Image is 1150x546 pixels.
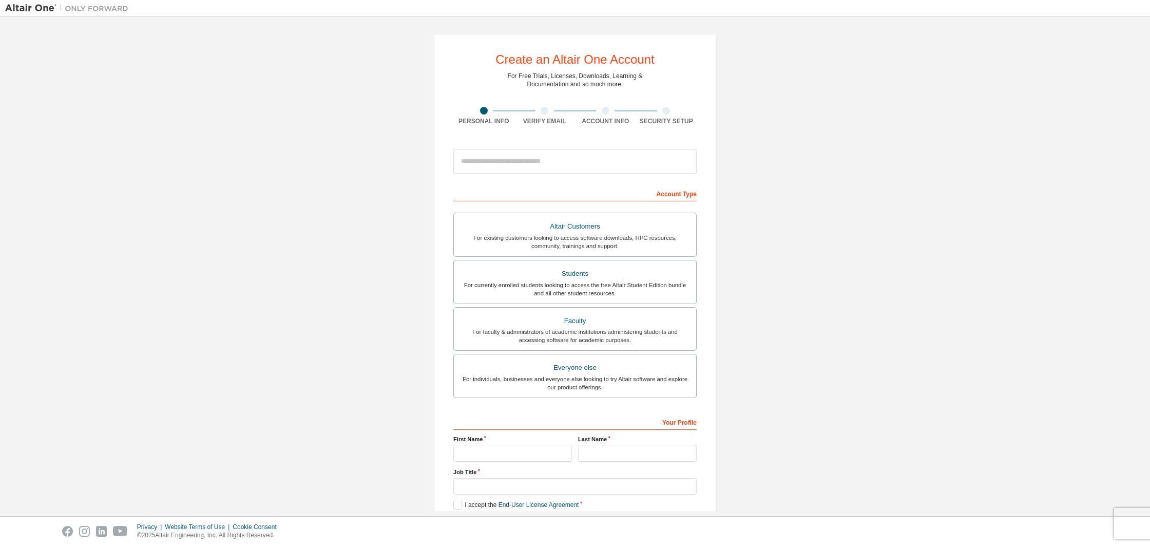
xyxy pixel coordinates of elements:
[453,435,572,443] label: First Name
[453,501,579,510] label: I accept the
[636,117,697,125] div: Security Setup
[5,3,133,13] img: Altair One
[453,468,697,476] label: Job Title
[453,413,697,430] div: Your Profile
[165,523,233,531] div: Website Terms of Use
[460,328,690,344] div: For faculty & administrators of academic institutions administering students and accessing softwa...
[453,117,514,125] div: Personal Info
[453,185,697,201] div: Account Type
[460,234,690,250] div: For existing customers looking to access software downloads, HPC resources, community, trainings ...
[233,523,282,531] div: Cookie Consent
[499,501,579,509] a: End-User License Agreement
[137,523,165,531] div: Privacy
[460,219,690,234] div: Altair Customers
[578,435,697,443] label: Last Name
[460,361,690,375] div: Everyone else
[460,267,690,281] div: Students
[514,117,576,125] div: Verify Email
[79,526,90,537] img: instagram.svg
[495,53,655,66] div: Create an Altair One Account
[137,531,283,540] p: © 2025 Altair Engineering, Inc. All Rights Reserved.
[460,314,690,328] div: Faculty
[508,72,643,88] div: For Free Trials, Licenses, Downloads, Learning & Documentation and so much more.
[460,281,690,297] div: For currently enrolled students looking to access the free Altair Student Edition bundle and all ...
[113,526,128,537] img: youtube.svg
[460,375,690,391] div: For individuals, businesses and everyone else looking to try Altair software and explore our prod...
[96,526,107,537] img: linkedin.svg
[62,526,73,537] img: facebook.svg
[575,117,636,125] div: Account Info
